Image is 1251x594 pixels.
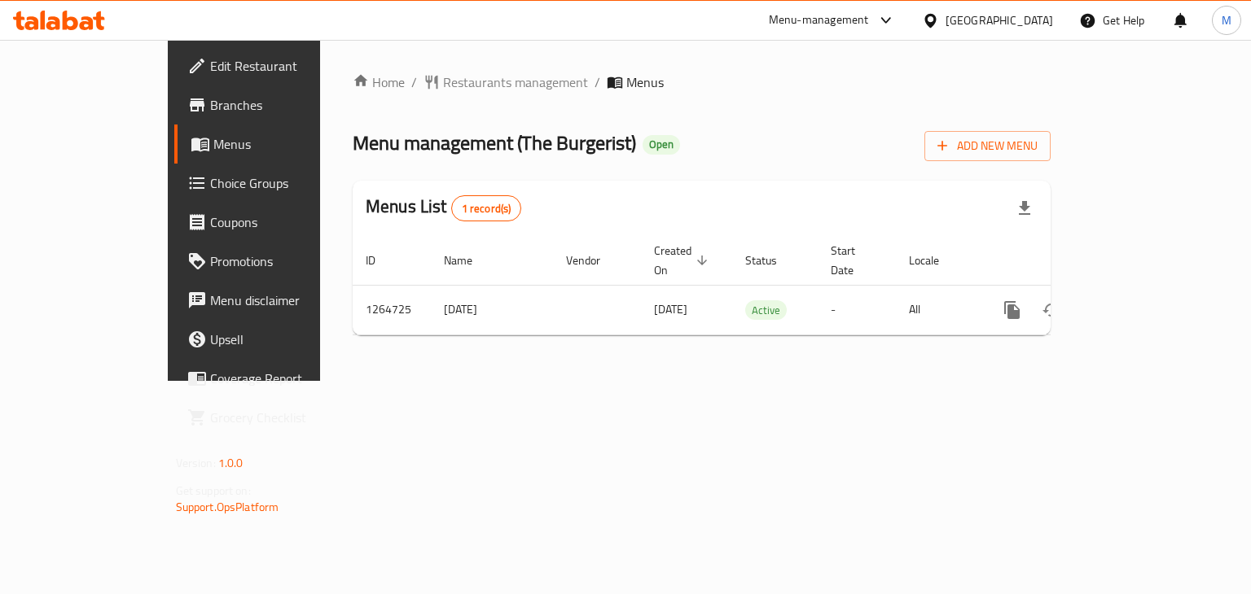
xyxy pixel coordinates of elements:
span: Grocery Checklist [210,408,364,427]
span: Status [745,251,798,270]
li: / [411,72,417,92]
div: Active [745,300,787,320]
h2: Menus List [366,194,521,221]
a: Edit Restaurant [174,46,377,85]
span: Start Date [831,241,876,280]
td: [DATE] [431,285,553,334]
nav: breadcrumb [353,72,1051,92]
span: Menus [213,134,364,154]
span: M [1222,11,1231,29]
th: Actions [980,236,1162,286]
a: Coupons [174,203,377,242]
td: 1264725 [353,285,431,334]
span: [DATE] [654,299,687,320]
span: Promotions [210,251,364,271]
span: Restaurants management [443,72,588,92]
a: Menu disclaimer [174,281,377,320]
span: Created On [654,241,713,280]
span: Coverage Report [210,369,364,388]
span: 1.0.0 [218,452,244,474]
div: Export file [1005,189,1044,228]
td: - [818,285,896,334]
span: Coupons [210,212,364,232]
span: Menu management ( The Burgerist ) [353,124,636,161]
a: Branches [174,85,377,124]
div: Total records count [451,195,522,221]
table: enhanced table [353,236,1162,335]
span: Name [444,251,494,270]
span: Upsell [210,330,364,349]
a: Restaurants management [424,72,588,92]
button: Add New Menu [924,131,1051,161]
span: 1 record(s) [452,201,521,216]
span: Branches [210,95,364,115]
span: Locale [909,251,960,270]
a: Upsell [174,320,377,359]
a: Menus [174,124,377,164]
a: Home [353,72,405,92]
span: Active [745,301,787,320]
div: Menu-management [769,11,869,30]
a: Support.OpsPlatform [176,496,279,518]
a: Promotions [174,242,377,281]
span: Choice Groups [210,173,364,193]
span: Get support on: [176,480,251,501]
button: more [993,290,1032,330]
span: Version: [176,452,216,474]
span: Open [643,138,680,151]
span: ID [366,251,397,270]
div: Open [643,135,680,155]
li: / [595,72,600,92]
a: Choice Groups [174,164,377,203]
span: Menus [626,72,664,92]
span: Add New Menu [937,136,1038,156]
div: [GEOGRAPHIC_DATA] [946,11,1053,29]
button: Change Status [1032,290,1071,330]
a: Coverage Report [174,359,377,398]
span: Edit Restaurant [210,56,364,76]
a: Grocery Checklist [174,398,377,437]
span: Vendor [566,251,621,270]
span: Menu disclaimer [210,290,364,310]
td: All [896,285,980,334]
